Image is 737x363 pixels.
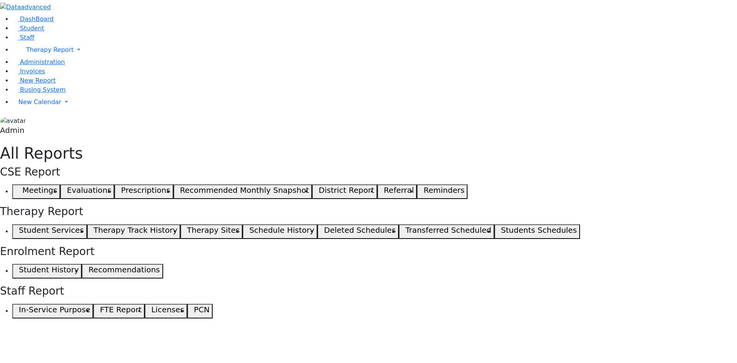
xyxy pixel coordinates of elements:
span: New Calendar [18,98,61,106]
button: Evaluations [60,184,114,199]
h5: Transferred Scheduled [405,225,491,235]
button: Licenses [145,304,187,318]
span: Invoices [20,68,45,75]
h5: Therapy Track History [94,225,177,235]
span: DashBoard [20,15,54,23]
h5: Student Services [19,225,84,235]
button: District Report [312,184,377,199]
h5: District Report [319,186,374,195]
button: Student Services [12,224,87,239]
span: New Report [20,77,56,84]
span: Student [20,25,44,32]
button: Prescriptions [114,184,173,199]
button: PCN [187,304,213,318]
h5: Meetings [22,186,57,195]
button: FTE Report [93,304,145,318]
h5: Licenses [151,305,184,314]
button: Therapy Track History [87,224,180,239]
span: Therapy Report [26,46,74,53]
button: Students Schedules [494,224,580,239]
a: Invoices [12,68,45,75]
h5: Recommended Monthly Snapshot [180,186,309,195]
h5: Reminders [423,186,464,195]
button: Schedule History [243,224,317,239]
h5: Referral [384,186,414,195]
span: Staff [20,34,34,41]
button: Recommendations [82,264,163,278]
h5: Students Schedules [501,225,577,235]
span: Busing System [20,86,66,93]
h5: Student History [19,265,79,274]
button: In-Service Purpose [12,304,93,318]
a: DashBoard [12,15,54,23]
a: Administration [12,58,65,66]
h5: Recommendations [88,265,160,274]
button: Deleted Schedules [317,224,399,239]
span: Administration [20,58,65,66]
h5: Evaluations [67,186,111,195]
button: Reminders [417,184,468,199]
button: Transferred Scheduled [399,224,494,239]
h5: Schedule History [250,225,314,235]
a: Student [12,25,44,32]
button: Student History [12,264,82,278]
h5: FTE Report [100,305,142,314]
h5: Deleted Schedules [324,225,396,235]
a: Therapy Report [12,42,737,58]
h5: In-Service Purpose [19,305,90,314]
h5: Prescriptions [121,186,170,195]
a: New Calendar [12,94,737,110]
button: Meetings [12,184,60,199]
a: Busing System [12,86,66,93]
a: Staff [12,34,34,41]
button: Referral [377,184,417,199]
a: New Report [12,77,56,84]
button: Recommended Monthly Snapshot [174,184,312,199]
h5: Therapy Sites [187,225,240,235]
button: Therapy Sites [180,224,243,239]
h5: PCN [194,305,210,314]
